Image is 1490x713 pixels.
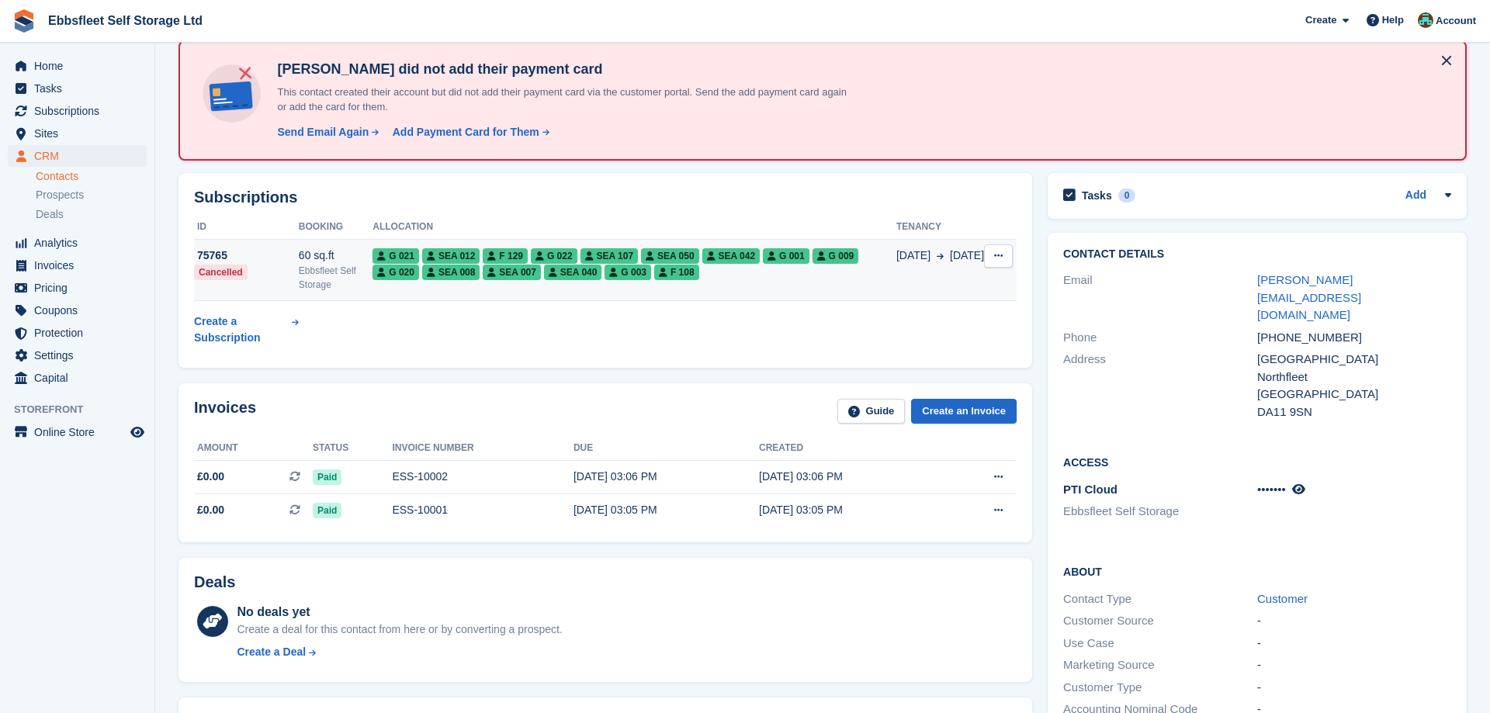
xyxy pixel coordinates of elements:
[1063,329,1257,347] div: Phone
[313,436,392,461] th: Status
[422,265,480,280] span: SEA 008
[36,169,147,184] a: Contacts
[36,188,84,202] span: Prospects
[237,644,306,660] div: Create a Deal
[1063,679,1257,697] div: Customer Type
[386,124,551,140] a: Add Payment Card for Them
[1082,189,1112,202] h2: Tasks
[34,78,127,99] span: Tasks
[759,436,944,461] th: Created
[392,436,573,461] th: Invoice number
[237,621,562,638] div: Create a deal for this contact from here or by converting a prospect.
[34,254,127,276] span: Invoices
[580,248,639,264] span: SEA 107
[393,124,539,140] div: Add Payment Card for Them
[1257,369,1451,386] div: Northfleet
[194,573,235,591] h2: Deals
[573,436,759,461] th: Due
[950,247,984,264] span: [DATE]
[299,215,372,240] th: Booking
[392,502,573,518] div: ESS-10001
[1257,679,1451,697] div: -
[8,322,147,344] a: menu
[1418,12,1433,28] img: George Spring
[813,248,859,264] span: G 009
[8,421,147,443] a: menu
[1063,656,1257,674] div: Marketing Source
[702,248,761,264] span: SEA 042
[392,469,573,485] div: ESS-10002
[605,265,651,280] span: G 003
[197,502,224,518] span: £0.00
[1382,12,1404,28] span: Help
[36,206,147,223] a: Deals
[8,123,147,144] a: menu
[1257,351,1451,369] div: [GEOGRAPHIC_DATA]
[34,55,127,77] span: Home
[911,399,1017,424] a: Create an Invoice
[34,322,127,344] span: Protection
[197,469,224,485] span: £0.00
[8,254,147,276] a: menu
[1063,563,1451,579] h2: About
[8,344,147,366] a: menu
[34,232,127,254] span: Analytics
[1118,189,1136,202] div: 0
[372,248,419,264] span: G 021
[194,189,1017,206] h2: Subscriptions
[34,421,127,443] span: Online Store
[531,248,577,264] span: G 022
[8,78,147,99] a: menu
[1305,12,1336,28] span: Create
[34,277,127,299] span: Pricing
[277,124,369,140] div: Send Email Again
[42,8,209,33] a: Ebbsfleet Self Storage Ltd
[1063,248,1451,261] h2: Contact Details
[194,265,248,280] div: Cancelled
[8,232,147,254] a: menu
[313,503,341,518] span: Paid
[194,436,313,461] th: Amount
[1257,273,1361,321] a: [PERSON_NAME][EMAIL_ADDRESS][DOMAIN_NAME]
[763,248,809,264] span: G 001
[34,367,127,389] span: Capital
[1063,454,1451,469] h2: Access
[422,248,480,264] span: SEA 012
[896,247,930,264] span: [DATE]
[8,367,147,389] a: menu
[483,265,541,280] span: SEA 007
[1063,483,1117,496] span: PTI Cloud
[299,264,372,292] div: Ebbsfleet Self Storage
[1063,635,1257,652] div: Use Case
[12,9,36,33] img: stora-icon-8386f47178a22dfd0bd8f6a31ec36ba5ce8667c1dd55bd0f319d3a0aa187defe.svg
[654,265,699,280] span: F 108
[8,299,147,321] a: menu
[8,277,147,299] a: menu
[1063,590,1257,608] div: Contact Type
[271,61,853,78] h4: [PERSON_NAME] did not add their payment card
[1257,329,1451,347] div: [PHONE_NUMBER]
[194,307,299,352] a: Create a Subscription
[641,248,699,264] span: SEA 050
[759,469,944,485] div: [DATE] 03:06 PM
[199,61,265,126] img: no-card-linked-e7822e413c904bf8b177c4d89f31251c4716f9871600ec3ca5bfc59e148c83f4.svg
[1257,483,1286,496] span: •••••••
[34,299,127,321] span: Coupons
[1063,272,1257,324] div: Email
[299,247,372,264] div: 60 sq.ft
[573,502,759,518] div: [DATE] 03:05 PM
[1257,386,1451,403] div: [GEOGRAPHIC_DATA]
[573,469,759,485] div: [DATE] 03:06 PM
[1257,656,1451,674] div: -
[34,123,127,144] span: Sites
[36,187,147,203] a: Prospects
[372,215,896,240] th: Allocation
[759,502,944,518] div: [DATE] 03:05 PM
[8,55,147,77] a: menu
[194,313,289,346] div: Create a Subscription
[1063,612,1257,630] div: Customer Source
[237,603,562,621] div: No deals yet
[1436,13,1476,29] span: Account
[896,215,984,240] th: Tenancy
[1257,635,1451,652] div: -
